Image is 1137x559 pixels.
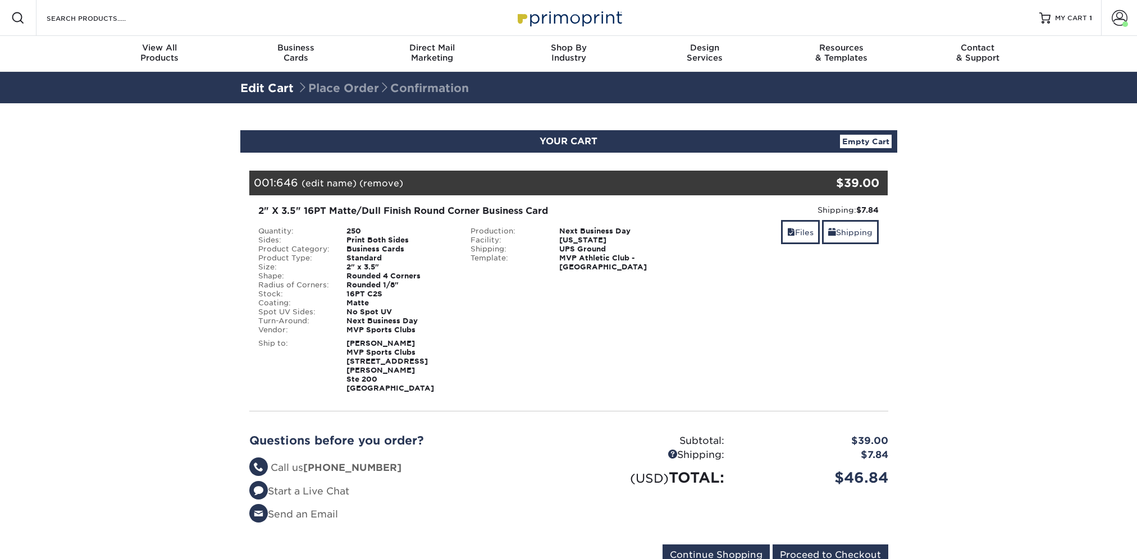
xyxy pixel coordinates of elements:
[45,11,155,25] input: SEARCH PRODUCTS.....
[856,205,879,214] strong: $7.84
[249,508,338,520] a: Send an Email
[250,236,339,245] div: Sides:
[910,43,1046,63] div: & Support
[240,81,294,95] a: Edit Cart
[500,43,637,53] span: Shop By
[227,36,364,72] a: BusinessCards
[338,245,462,254] div: Business Cards
[364,43,500,53] span: Direct Mail
[462,236,551,245] div: Facility:
[637,43,773,53] span: Design
[733,448,897,462] div: $7.84
[338,263,462,272] div: 2" x 3.5"
[910,43,1046,53] span: Contact
[462,227,551,236] div: Production:
[569,467,733,488] div: TOTAL:
[250,339,339,393] div: Ship to:
[250,227,339,236] div: Quantity:
[569,448,733,462] div: Shipping:
[1089,14,1092,22] span: 1
[733,467,897,488] div: $46.84
[551,227,675,236] div: Next Business Day
[773,36,910,72] a: Resources& Templates
[1055,13,1087,23] span: MY CART
[338,227,462,236] div: 250
[302,178,357,189] a: (edit name)
[338,254,462,263] div: Standard
[250,245,339,254] div: Product Category:
[359,178,403,189] a: (remove)
[249,434,560,447] h2: Questions before you order?
[787,228,795,237] span: files
[92,43,228,63] div: Products
[92,43,228,53] span: View All
[338,299,462,308] div: Matte
[500,43,637,63] div: Industry
[250,308,339,317] div: Spot UV Sides:
[250,254,339,263] div: Product Type:
[346,339,434,392] strong: [PERSON_NAME] MVP Sports Clubs [STREET_ADDRESS][PERSON_NAME] Ste 200 [GEOGRAPHIC_DATA]
[683,204,879,216] div: Shipping:
[250,281,339,290] div: Radius of Corners:
[249,171,782,195] div: 001:
[338,326,462,335] div: MVP Sports Clubs
[551,245,675,254] div: UPS Ground
[781,220,820,244] a: Files
[364,43,500,63] div: Marketing
[250,326,339,335] div: Vendor:
[249,485,349,497] a: Start a Live Chat
[338,272,462,281] div: Rounded 4 Corners
[637,43,773,63] div: Services
[250,299,339,308] div: Coating:
[338,317,462,326] div: Next Business Day
[364,36,500,72] a: Direct MailMarketing
[92,36,228,72] a: View AllProducts
[258,204,666,218] div: 2" X 3.5" 16PT Matte/Dull Finish Round Corner Business Card
[338,308,462,317] div: No Spot UV
[822,220,879,244] a: Shipping
[250,272,339,281] div: Shape:
[500,36,637,72] a: Shop ByIndustry
[297,81,469,95] span: Place Order Confirmation
[276,176,298,189] span: 646
[338,236,462,245] div: Print Both Sides
[773,43,910,63] div: & Templates
[540,136,597,146] span: YOUR CART
[250,263,339,272] div: Size:
[569,434,733,448] div: Subtotal:
[250,290,339,299] div: Stock:
[910,36,1046,72] a: Contact& Support
[303,462,401,473] strong: [PHONE_NUMBER]
[227,43,364,53] span: Business
[630,471,669,485] small: (USD)
[840,135,892,148] a: Empty Cart
[249,461,560,475] li: Call us
[462,254,551,272] div: Template:
[250,317,339,326] div: Turn-Around:
[733,434,897,448] div: $39.00
[513,6,625,30] img: Primoprint
[551,236,675,245] div: [US_STATE]
[551,254,675,272] div: MVP Athletic Club - [GEOGRAPHIC_DATA]
[227,43,364,63] div: Cards
[462,245,551,254] div: Shipping:
[338,281,462,290] div: Rounded 1/8"
[773,43,910,53] span: Resources
[782,175,880,191] div: $39.00
[637,36,773,72] a: DesignServices
[828,228,836,237] span: shipping
[338,290,462,299] div: 16PT C2S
